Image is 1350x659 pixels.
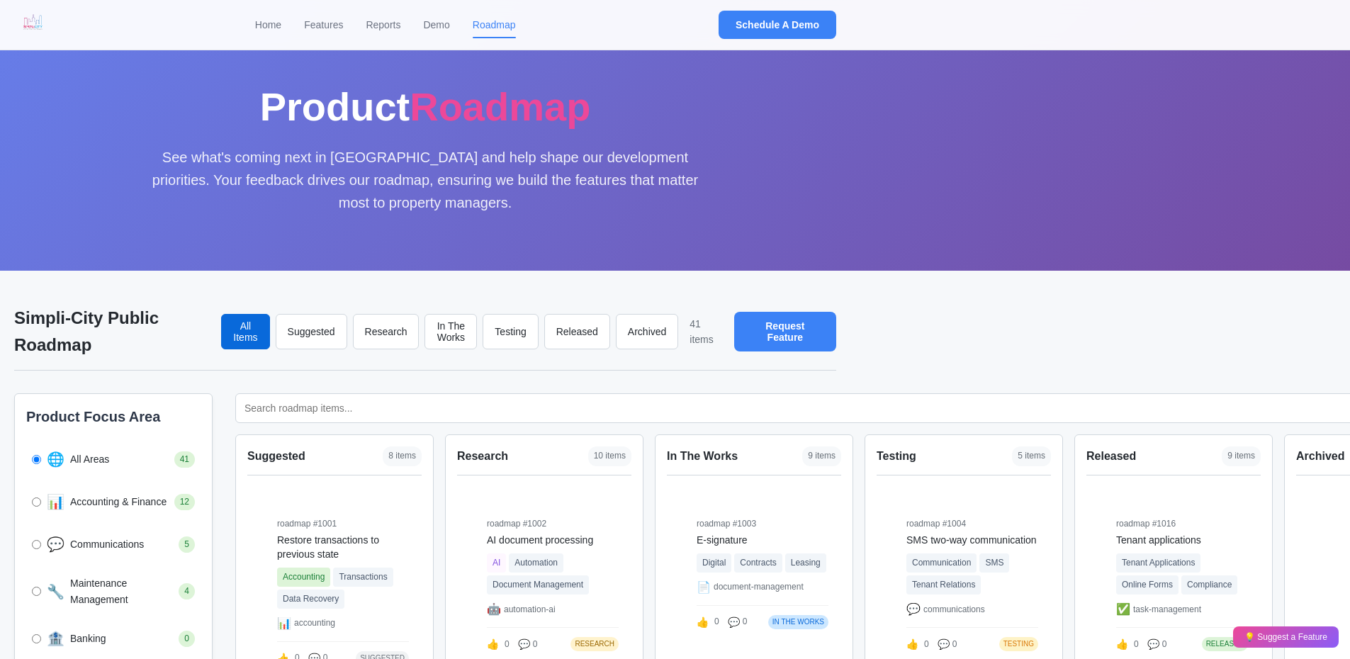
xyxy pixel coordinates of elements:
[1116,636,1128,652] span: 👍
[697,553,731,573] span: Digital
[999,637,1038,651] div: Testing
[616,314,678,349] button: Archived
[697,578,711,597] span: 📄
[570,637,619,651] div: Research
[505,638,510,651] span: 0
[32,634,41,643] input: 🏦 Banking 0
[938,636,950,652] span: 💬
[924,638,929,651] span: 0
[906,534,1038,548] div: SMS two-way communication
[457,447,508,466] h3: Research
[277,614,291,633] span: 📊
[70,575,173,607] span: Maintenance Management
[174,494,195,510] span: 12
[785,553,826,573] span: Leasing
[255,17,281,33] a: Home
[14,305,221,359] h2: Simpli-City Public Roadmap
[424,314,477,349] button: In The Works
[697,534,828,548] div: E-signature
[487,517,619,531] div: roadmap #1002
[47,490,64,513] span: 📊
[47,627,64,650] span: 🏦
[333,568,393,587] span: Transactions
[487,636,499,652] span: 👍
[509,553,563,573] span: Automation
[588,446,631,466] span: 10 items
[1162,638,1167,651] span: 0
[294,616,335,630] span: accounting
[70,451,169,467] span: All Areas
[383,446,422,466] span: 8 items
[1116,553,1200,573] span: Tenant Applications
[1296,447,1344,466] h3: Archived
[487,600,501,619] span: 🤖
[142,85,709,129] h1: Product
[714,615,719,629] span: 0
[174,451,195,468] span: 41
[734,553,782,573] span: Contracts
[690,316,722,348] span: 41 items
[697,517,828,531] div: roadmap #1003
[544,314,610,349] button: Released
[906,517,1038,531] div: roadmap #1004
[47,533,64,556] span: 💬
[1181,575,1237,595] span: Compliance
[979,553,1009,573] span: SMS
[70,494,169,509] span: Accounting & Finance
[487,534,619,548] div: AI document processing
[906,636,918,652] span: 👍
[1116,575,1179,595] span: Online Forms
[1086,447,1136,466] h3: Released
[734,312,836,351] button: Request Feature
[802,446,841,466] span: 9 items
[366,17,400,33] a: Reports
[32,587,41,596] input: 🔧 Maintenance Management 4
[47,448,64,471] span: 🌐
[32,497,41,507] input: 📊 Accounting & Finance 12
[1116,600,1130,619] span: ✅
[26,405,201,428] h3: Product Focus Area
[142,146,709,214] p: See what's coming next in [GEOGRAPHIC_DATA] and help shape our development priorities. Your feedb...
[410,84,590,129] span: Roadmap
[504,603,556,616] span: automation-ai
[70,631,173,646] span: Banking
[277,534,409,561] div: Restore transactions to previous state
[768,615,828,629] div: In The Works
[697,614,709,630] span: 👍
[304,17,343,33] a: Features
[906,575,981,595] span: Tenant Relations
[353,314,420,349] button: Research
[667,447,738,466] h3: In The Works
[473,17,516,33] a: Roadmap
[719,11,836,39] button: Schedule A Demo
[47,580,64,603] span: 🔧
[277,517,409,531] div: roadmap #1001
[1202,637,1248,651] div: Released
[221,314,269,349] button: All Items
[714,580,804,594] span: document-management
[1222,446,1261,466] span: 9 items
[483,314,538,349] button: Testing
[247,447,305,466] h3: Suggested
[32,455,41,464] input: 🌐 All Areas 41
[906,553,977,573] span: Communication
[1134,638,1139,651] span: 0
[1133,603,1201,616] span: task-management
[533,638,538,651] span: 0
[906,600,921,619] span: 💬
[728,614,740,630] span: 💬
[1116,517,1248,531] div: roadmap #1016
[277,568,330,587] span: Accounting
[276,314,347,349] button: Suggested
[179,583,195,599] span: 4
[1116,534,1248,548] div: Tenant applications
[32,540,41,549] input: 💬 Communications 5
[277,590,344,609] span: Data Recovery
[179,631,195,647] span: 0
[743,615,748,629] span: 0
[1012,446,1051,466] span: 5 items
[952,638,957,651] span: 0
[877,447,916,466] h3: Testing
[487,553,506,573] span: AI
